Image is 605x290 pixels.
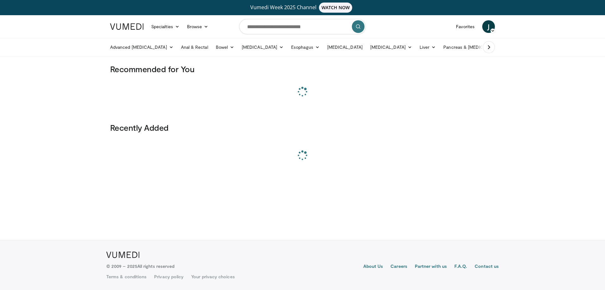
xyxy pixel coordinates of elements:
input: Search topics, interventions [239,19,366,34]
a: Specialties [147,20,183,33]
a: Your privacy choices [191,274,234,280]
a: F.A.Q. [454,263,467,271]
a: Bowel [212,41,238,54]
img: VuMedi Logo [110,23,144,30]
a: [MEDICAL_DATA] [366,41,416,54]
a: Privacy policy [154,274,184,280]
a: Favorites [452,20,478,33]
a: Pancreas & [MEDICAL_DATA] [440,41,514,54]
a: Terms & conditions [106,274,147,280]
a: Vumedi Week 2025 ChannelWATCH NOW [111,3,494,13]
a: Liver [416,41,440,54]
a: Advanced [MEDICAL_DATA] [106,41,177,54]
a: J [482,20,495,33]
a: Contact us [475,263,499,271]
h3: Recommended for You [110,64,495,74]
span: All rights reserved [137,263,174,269]
a: [MEDICAL_DATA] [323,41,366,54]
p: © 2009 – 2025 [106,263,174,269]
a: Careers [390,263,407,271]
a: Esophagus [287,41,323,54]
a: Browse [183,20,212,33]
a: Partner with us [415,263,447,271]
a: Anal & Rectal [177,41,212,54]
h3: Recently Added [110,123,495,133]
a: [MEDICAL_DATA] [238,41,287,54]
span: WATCH NOW [319,3,352,13]
a: About Us [363,263,383,271]
img: VuMedi Logo [106,252,140,258]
